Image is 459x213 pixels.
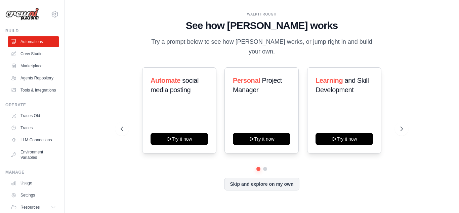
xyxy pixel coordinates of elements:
a: Marketplace [8,61,59,71]
button: Try it now [316,133,373,145]
button: Resources [8,202,59,213]
div: Operate [5,102,59,108]
a: Settings [8,190,59,201]
span: Personal [233,77,260,84]
a: Traces [8,122,59,133]
a: Tools & Integrations [8,85,59,96]
button: Try it now [233,133,290,145]
a: Environment Variables [8,147,59,163]
span: Automate [151,77,180,84]
button: Skip and explore on my own [224,178,299,190]
div: WALKTHROUGH [121,12,403,17]
img: Logo [5,8,39,21]
div: Build [5,28,59,34]
span: Learning [316,77,343,84]
a: Crew Studio [8,48,59,59]
div: Manage [5,170,59,175]
span: Resources [20,205,40,210]
iframe: Chat Widget [425,181,459,213]
a: Agents Repository [8,73,59,83]
a: Usage [8,178,59,188]
h1: See how [PERSON_NAME] works [121,20,403,32]
button: Try it now [151,133,208,145]
a: LLM Connections [8,135,59,145]
p: Try a prompt below to see how [PERSON_NAME] works, or jump right in and build your own. [149,37,375,57]
span: and Skill Development [316,77,369,94]
a: Automations [8,36,59,47]
a: Traces Old [8,110,59,121]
